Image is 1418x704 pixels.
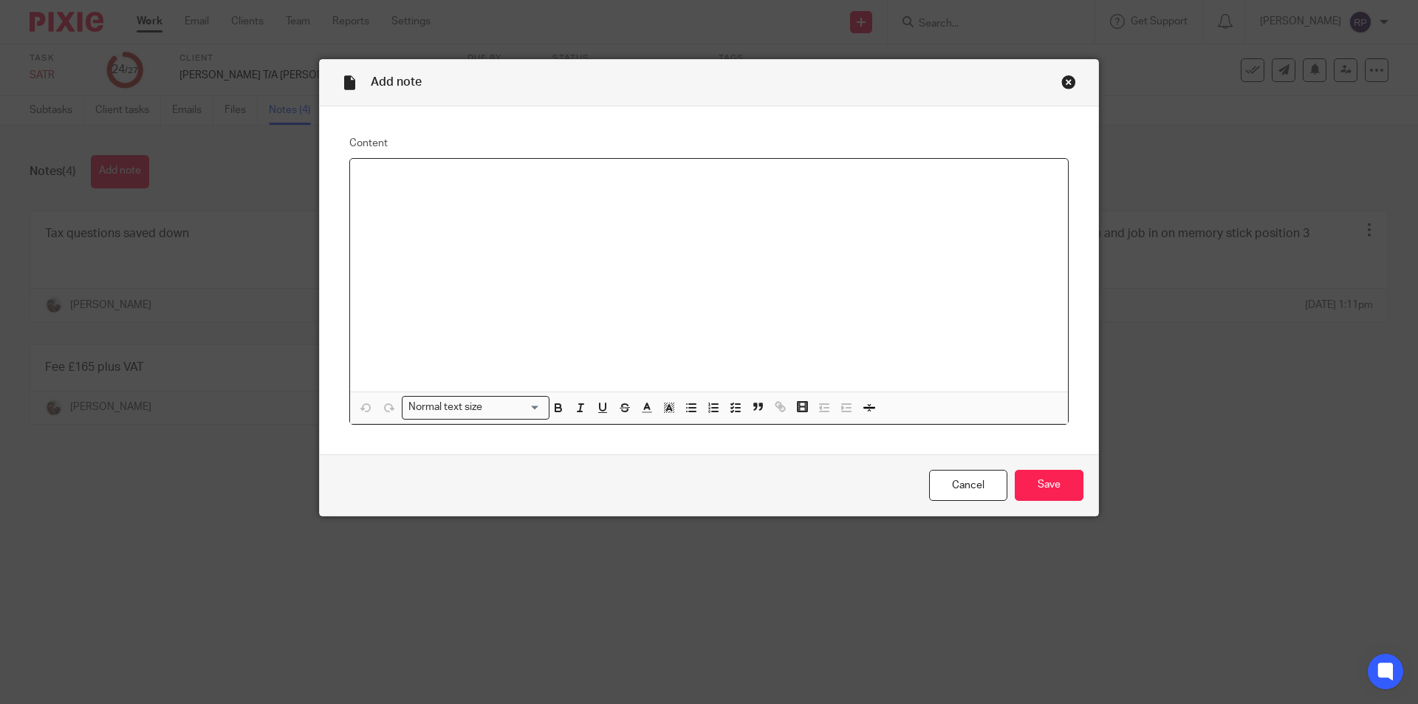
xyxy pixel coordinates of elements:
[1061,75,1076,89] div: Close this dialog window
[487,400,541,415] input: Search for option
[929,470,1007,502] a: Cancel
[402,396,549,419] div: Search for option
[371,76,422,88] span: Add note
[349,136,1069,151] label: Content
[1015,470,1083,502] input: Save
[405,400,486,415] span: Normal text size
